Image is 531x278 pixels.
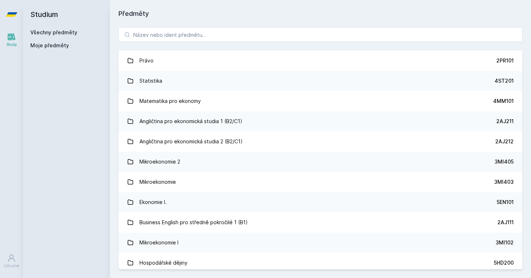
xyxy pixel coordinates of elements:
[139,215,248,230] div: Business English pro středně pokročilé 1 (B1)
[118,192,522,212] a: Ekonomie I. 5EN101
[118,91,522,111] a: Matematika pro ekonomy 4MM101
[139,256,187,270] div: Hospodářské dějiny
[118,253,522,273] a: Hospodářské dějiny 5HD200
[494,178,514,186] div: 3MI403
[118,212,522,233] a: Business English pro středně pokročilé 1 (B1) 2AJ111
[495,158,514,165] div: 3MI405
[139,53,154,68] div: Právo
[496,118,514,125] div: 2AJ211
[118,172,522,192] a: Mikroekonomie 3MI403
[118,233,522,253] a: Mikroekonomie I 3MI102
[118,152,522,172] a: Mikroekonomie 2 3MI405
[497,219,514,226] div: 2AJ111
[1,29,22,51] a: Study
[139,114,242,129] div: Angličtina pro ekonomická studia 1 (B2/C1)
[30,29,77,35] a: Všechny předměty
[30,42,69,49] span: Moje předměty
[118,27,522,42] input: Název nebo ident předmětu…
[4,263,19,269] div: Uživatel
[118,51,522,71] a: Právo 2PR101
[139,94,201,108] div: Matematika pro ekonomy
[1,250,22,272] a: Uživatel
[496,239,514,246] div: 3MI102
[139,74,162,88] div: Statistika
[495,77,514,84] div: 4ST201
[139,195,167,209] div: Ekonomie I.
[118,111,522,131] a: Angličtina pro ekonomická studia 1 (B2/C1) 2AJ211
[7,42,17,47] div: Study
[139,134,243,149] div: Angličtina pro ekonomická studia 2 (B2/C1)
[494,259,514,266] div: 5HD200
[497,199,514,206] div: 5EN101
[496,57,514,64] div: 2PR101
[139,175,176,189] div: Mikroekonomie
[495,138,514,145] div: 2AJ212
[139,235,178,250] div: Mikroekonomie I
[139,155,180,169] div: Mikroekonomie 2
[118,71,522,91] a: Statistika 4ST201
[118,9,522,19] h1: Předměty
[493,97,514,105] div: 4MM101
[118,131,522,152] a: Angličtina pro ekonomická studia 2 (B2/C1) 2AJ212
